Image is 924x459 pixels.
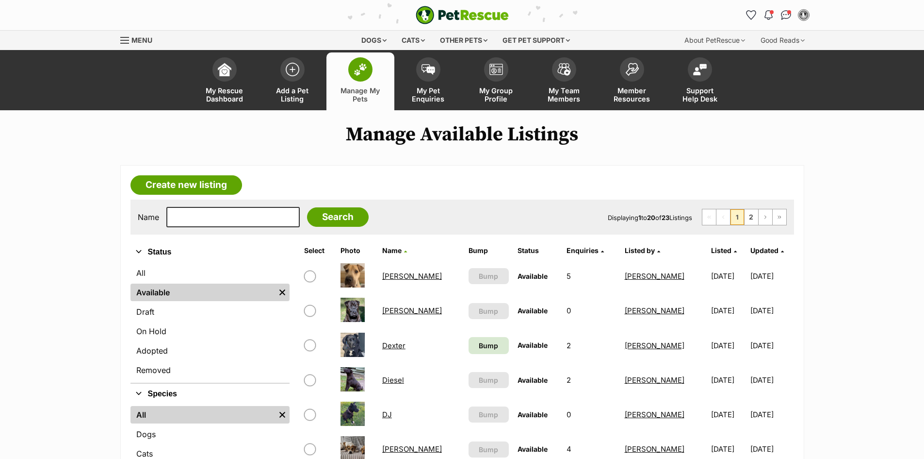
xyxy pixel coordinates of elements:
span: Member Resources [610,86,654,103]
div: Other pets [433,31,494,50]
div: Dogs [355,31,393,50]
span: Available [518,376,548,384]
td: 2 [563,363,620,397]
img: notifications-46538b983faf8c2785f20acdc204bb7945ddae34d4c08c2a6579f10ce5e182be.svg [764,10,772,20]
a: [PERSON_NAME] [625,375,684,385]
td: 2 [563,329,620,362]
span: Available [518,410,548,419]
a: My Team Members [530,52,598,110]
img: group-profile-icon-3fa3cf56718a62981997c0bc7e787c4b2cf8bcc04b72c1350f741eb67cf2f40e.svg [489,64,503,75]
span: Listed [711,246,731,255]
span: My Group Profile [474,86,518,103]
a: Listed [711,246,737,255]
a: Page 2 [745,209,758,225]
a: On Hold [130,323,290,340]
a: Available [130,284,275,301]
a: Remove filter [275,284,290,301]
td: [DATE] [750,294,793,327]
a: Diesel [382,375,404,385]
a: Remove filter [275,406,290,424]
td: [DATE] [750,329,793,362]
button: Bump [469,303,509,319]
input: Search [307,207,369,227]
a: Create new listing [130,175,242,195]
a: [PERSON_NAME] [382,272,442,281]
a: Add a Pet Listing [259,52,326,110]
span: Updated [750,246,778,255]
a: Conversations [778,7,794,23]
td: [DATE] [707,259,749,293]
img: chat-41dd97257d64d25036548639549fe6c8038ab92f7586957e7f3b1b290dea8141.svg [781,10,791,20]
button: Species [130,388,290,400]
a: My Group Profile [462,52,530,110]
a: My Pet Enquiries [394,52,462,110]
button: Bump [469,442,509,458]
div: Get pet support [496,31,577,50]
button: Status [130,246,290,258]
td: 5 [563,259,620,293]
img: add-pet-listing-icon-0afa8454b4691262ce3f59096e99ab1cd57d4a30225e0717b998d2c9b9846f56.svg [286,63,299,76]
div: Cats [395,31,432,50]
a: Favourites [744,7,759,23]
a: All [130,406,275,424]
td: [DATE] [707,329,749,362]
td: 0 [563,294,620,327]
label: Name [138,213,159,221]
button: My account [796,7,811,23]
img: member-resources-icon-8e73f808a243e03378d46382f2149f9095a855e16c252ad45f914b54edf8863c.svg [625,63,639,76]
th: Select [300,243,336,258]
th: Status [514,243,562,258]
span: Support Help Desk [678,86,722,103]
span: Bump [479,375,498,385]
a: Draft [130,303,290,321]
span: Bump [479,444,498,455]
span: Bump [479,271,498,281]
th: Photo [337,243,377,258]
span: Bump [479,340,498,351]
div: Status [130,262,290,383]
span: translation missing: en.admin.listings.index.attributes.enquiries [567,246,599,255]
a: Removed [130,361,290,379]
span: My Rescue Dashboard [203,86,246,103]
a: PetRescue [416,6,509,24]
td: [DATE] [750,259,793,293]
a: [PERSON_NAME] [382,444,442,454]
button: Bump [469,268,509,284]
a: [PERSON_NAME] [625,341,684,350]
a: Manage My Pets [326,52,394,110]
a: Name [382,246,407,255]
img: manage-my-pets-icon-02211641906a0b7f246fdf0571729dbe1e7629f14944591b6c1af311fb30b64b.svg [354,63,367,76]
a: [PERSON_NAME] [625,410,684,419]
div: About PetRescue [678,31,752,50]
a: [PERSON_NAME] [625,272,684,281]
span: My Pet Enquiries [406,86,450,103]
span: Available [518,306,548,315]
a: Adopted [130,342,290,359]
a: Dexter [382,341,405,350]
span: Name [382,246,402,255]
th: Bump [465,243,513,258]
button: Notifications [761,7,777,23]
td: 0 [563,398,620,431]
img: Lorraine Saunders profile pic [799,10,809,20]
span: Bump [479,409,498,420]
span: Available [518,445,548,453]
a: [PERSON_NAME] [382,306,442,315]
td: [DATE] [707,294,749,327]
td: [DATE] [707,398,749,431]
img: help-desk-icon-fdf02630f3aa405de69fd3d07c3f3aa587a6932b1a1747fa1d2bba05be0121f9.svg [693,64,707,75]
span: Available [518,272,548,280]
span: Manage My Pets [339,86,382,103]
span: My Team Members [542,86,586,103]
span: First page [702,209,716,225]
td: [DATE] [750,363,793,397]
a: Bump [469,337,509,354]
nav: Pagination [702,209,787,225]
span: Page 1 [730,209,744,225]
a: Support Help Desk [666,52,734,110]
img: pet-enquiries-icon-7e3ad2cf08bfb03b45e93fb7055b45f3efa6380592205ae92323e6603595dc1f.svg [421,64,435,75]
a: Dogs [130,425,290,443]
a: Listed by [625,246,660,255]
button: Bump [469,372,509,388]
span: Menu [131,36,152,44]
